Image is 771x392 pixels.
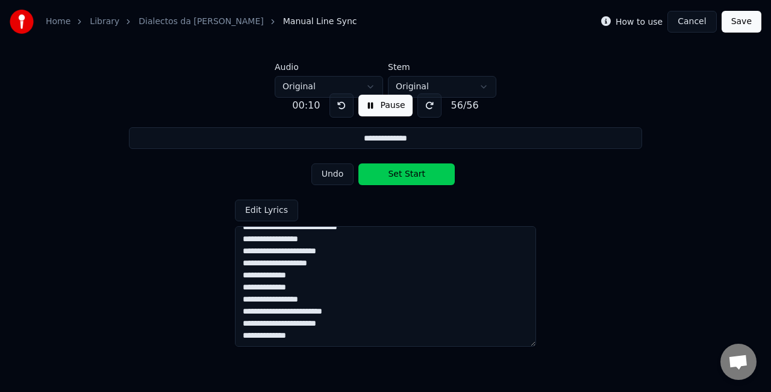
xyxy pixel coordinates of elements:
[90,16,119,28] a: Library
[275,63,383,71] label: Audio
[235,200,298,221] button: Edit Lyrics
[46,16,70,28] a: Home
[139,16,263,28] a: Dialectos da [PERSON_NAME]
[358,163,455,185] button: Set Start
[358,95,412,116] button: Pause
[10,10,34,34] img: youka
[667,11,716,33] button: Cancel
[720,344,757,380] div: Open chat
[616,17,663,26] label: How to use
[311,163,354,185] button: Undo
[722,11,761,33] button: Save
[446,98,484,113] div: 56 / 56
[287,98,325,113] div: 00:10
[46,16,357,28] nav: breadcrumb
[388,63,496,71] label: Stem
[283,16,357,28] span: Manual Line Sync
